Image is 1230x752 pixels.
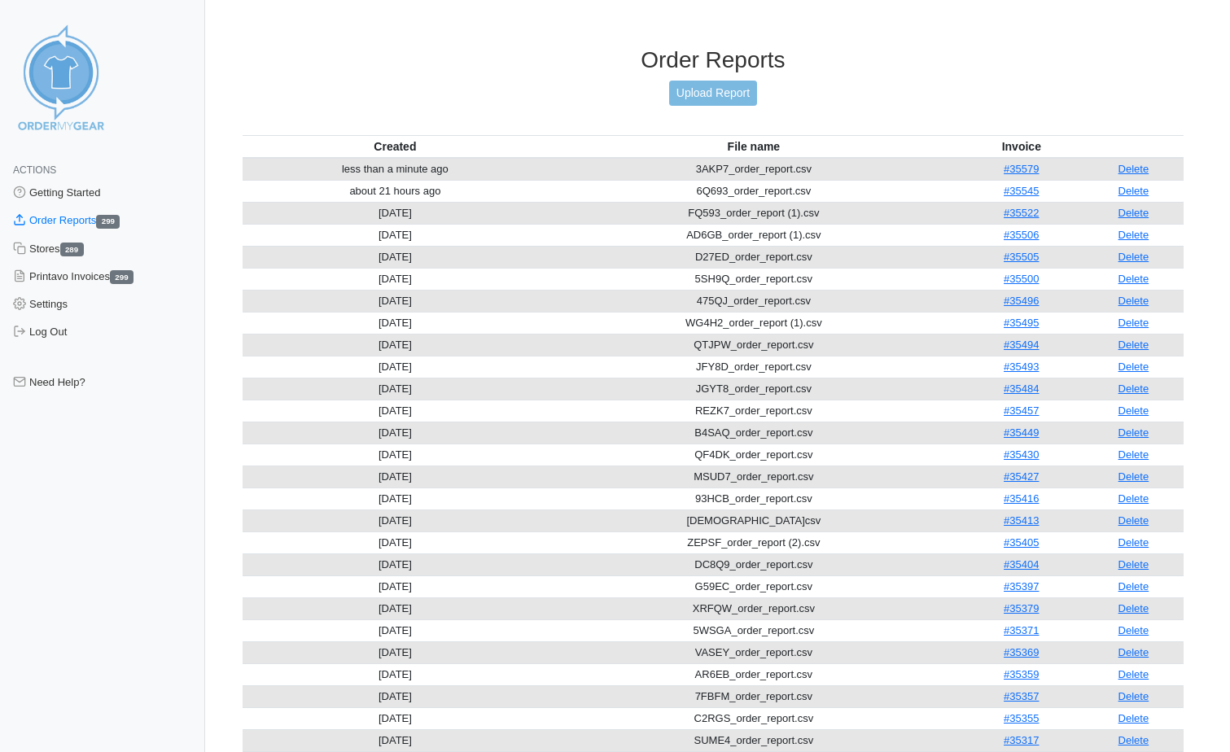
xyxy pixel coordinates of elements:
[548,268,960,290] td: 5SH9Q_order_report.csv
[243,290,548,312] td: [DATE]
[243,619,548,641] td: [DATE]
[548,224,960,246] td: AD6GB_order_report (1).csv
[1118,295,1149,307] a: Delete
[243,531,548,553] td: [DATE]
[548,707,960,729] td: C2RGS_order_report.csv
[1004,383,1039,395] a: #35484
[548,444,960,466] td: QF4DK_order_report.csv
[1118,492,1149,505] a: Delete
[548,290,960,312] td: 475QJ_order_report.csv
[548,180,960,202] td: 6Q693_order_report.csv
[1004,734,1039,746] a: #35317
[243,378,548,400] td: [DATE]
[243,597,548,619] td: [DATE]
[1004,646,1039,658] a: #35369
[669,81,757,106] a: Upload Report
[243,663,548,685] td: [DATE]
[243,158,548,181] td: less than a minute ago
[1118,580,1149,592] a: Delete
[548,597,960,619] td: XRFQW_order_report.csv
[548,663,960,685] td: AR6EB_order_report.csv
[1118,646,1149,658] a: Delete
[1004,536,1039,549] a: #35405
[1004,207,1039,219] a: #35522
[1004,624,1039,636] a: #35371
[1004,317,1039,329] a: #35495
[243,444,548,466] td: [DATE]
[548,531,960,553] td: ZEPSF_order_report (2).csv
[1118,668,1149,680] a: Delete
[1118,624,1149,636] a: Delete
[548,509,960,531] td: [DEMOGRAPHIC_DATA]csv
[1004,580,1039,592] a: #35397
[96,215,120,229] span: 299
[1118,734,1149,746] a: Delete
[1118,448,1149,461] a: Delete
[13,164,56,176] span: Actions
[548,422,960,444] td: B4SAQ_order_report.csv
[1004,602,1039,614] a: #35379
[243,268,548,290] td: [DATE]
[1118,470,1149,483] a: Delete
[548,246,960,268] td: D27ED_order_report.csv
[1118,383,1149,395] a: Delete
[243,487,548,509] td: [DATE]
[1118,426,1149,439] a: Delete
[243,685,548,707] td: [DATE]
[1118,514,1149,527] a: Delete
[1004,514,1039,527] a: #35413
[548,641,960,663] td: VASEY_order_report.csv
[1118,690,1149,702] a: Delete
[548,158,960,181] td: 3AKP7_order_report.csv
[243,246,548,268] td: [DATE]
[1004,295,1039,307] a: #35496
[1004,163,1039,175] a: #35579
[1004,690,1039,702] a: #35357
[1118,536,1149,549] a: Delete
[1118,317,1149,329] a: Delete
[1004,712,1039,724] a: #35355
[243,334,548,356] td: [DATE]
[1004,273,1039,285] a: #35500
[243,180,548,202] td: about 21 hours ago
[243,466,548,487] td: [DATE]
[243,553,548,575] td: [DATE]
[1004,558,1039,571] a: #35404
[1118,273,1149,285] a: Delete
[548,312,960,334] td: WG4H2_order_report (1).csv
[1118,207,1149,219] a: Delete
[1004,361,1039,373] a: #35493
[1004,229,1039,241] a: #35506
[1004,185,1039,197] a: #35545
[1118,361,1149,373] a: Delete
[243,224,548,246] td: [DATE]
[548,553,960,575] td: DC8Q9_order_report.csv
[1118,712,1149,724] a: Delete
[1118,602,1149,614] a: Delete
[243,707,548,729] td: [DATE]
[960,135,1083,158] th: Invoice
[60,243,84,256] span: 289
[243,729,548,751] td: [DATE]
[548,729,960,751] td: SUME4_order_report.csv
[1004,492,1039,505] a: #35416
[548,575,960,597] td: G59EC_order_report.csv
[1004,251,1039,263] a: #35505
[548,466,960,487] td: MSUD7_order_report.csv
[1118,339,1149,351] a: Delete
[1118,185,1149,197] a: Delete
[548,619,960,641] td: 5WSGA_order_report.csv
[1118,229,1149,241] a: Delete
[548,400,960,422] td: REZK7_order_report.csv
[243,356,548,378] td: [DATE]
[243,509,548,531] td: [DATE]
[1004,668,1039,680] a: #35359
[243,400,548,422] td: [DATE]
[243,46,1184,74] h3: Order Reports
[1004,404,1039,417] a: #35457
[548,334,960,356] td: QTJPW_order_report.csv
[1004,448,1039,461] a: #35430
[548,487,960,509] td: 93HCB_order_report.csv
[548,356,960,378] td: JFY8D_order_report.csv
[548,378,960,400] td: JGYT8_order_report.csv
